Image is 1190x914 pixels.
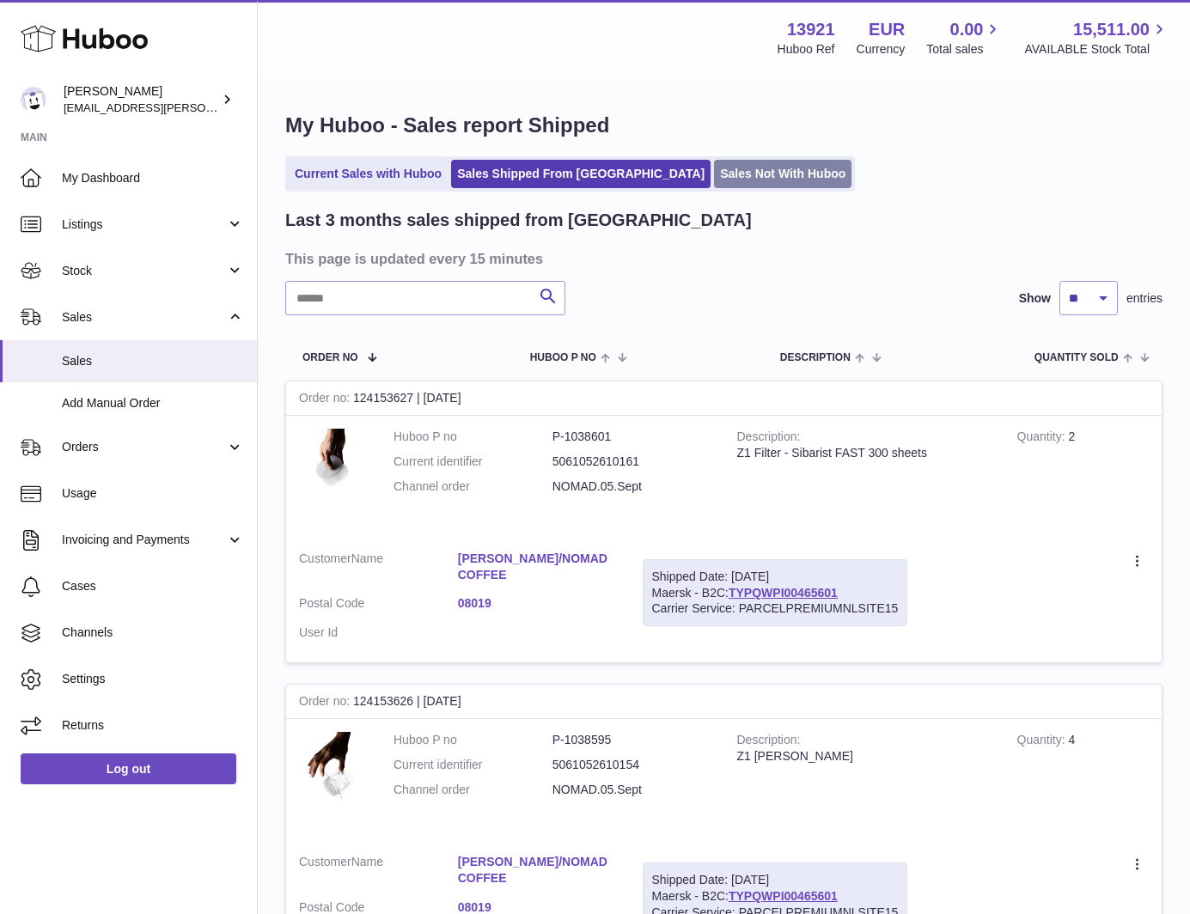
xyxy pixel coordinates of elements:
[1017,430,1069,448] strong: Quantity
[1024,41,1169,58] span: AVAILABLE Stock Total
[458,551,617,583] a: [PERSON_NAME]/NOMAD COFFEE
[458,854,617,887] a: [PERSON_NAME]/NOMAD COFFEE
[652,600,899,617] div: Carrier Service: PARCELPREMIUMNLSITE15
[737,430,801,448] strong: Description
[289,160,448,188] a: Current Sales with Huboo
[950,18,984,41] span: 0.00
[737,733,801,751] strong: Description
[285,112,1163,139] h1: My Huboo - Sales report Shipped
[299,551,458,588] dt: Name
[787,18,835,41] strong: 13921
[299,625,458,641] dt: User Id
[62,216,226,233] span: Listings
[1126,290,1163,307] span: entries
[869,18,905,41] strong: EUR
[552,478,711,495] dd: NOMAD.05.Sept
[299,595,458,616] dt: Postal Code
[286,381,1162,416] div: 124153627 | [DATE]
[780,352,851,363] span: Description
[21,87,46,113] img: europe@orea.uk
[458,595,617,612] a: 08019
[299,732,368,824] img: 1742781907.png
[299,854,458,891] dt: Name
[286,685,1162,719] div: 124153626 | [DATE]
[299,391,353,409] strong: Order no
[62,309,226,326] span: Sales
[62,353,244,369] span: Sales
[299,694,353,712] strong: Order no
[737,445,992,461] div: Z1 Filter - Sibarist FAST 300 sheets
[21,753,236,784] a: Log out
[552,732,711,748] dd: P-1038595
[302,352,358,363] span: Order No
[451,160,711,188] a: Sales Shipped From [GEOGRAPHIC_DATA]
[285,209,752,232] h2: Last 3 months sales shipped from [GEOGRAPHIC_DATA]
[62,485,244,502] span: Usage
[62,625,244,641] span: Channels
[552,454,711,470] dd: 5061052610161
[285,249,1158,268] h3: This page is updated every 15 minutes
[552,757,711,773] dd: 5061052610154
[1034,352,1119,363] span: Quantity Sold
[714,160,851,188] a: Sales Not With Huboo
[62,532,226,548] span: Invoicing and Payments
[64,83,218,116] div: [PERSON_NAME]
[1024,18,1169,58] a: 15,511.00 AVAILABLE Stock Total
[926,41,1003,58] span: Total sales
[62,439,226,455] span: Orders
[926,18,1003,58] a: 0.00 Total sales
[394,429,552,445] dt: Huboo P no
[62,170,244,186] span: My Dashboard
[62,671,244,687] span: Settings
[62,717,244,734] span: Returns
[552,782,711,798] dd: NOMAD.05.Sept
[1073,18,1150,41] span: 15,511.00
[1019,290,1051,307] label: Show
[778,41,835,58] div: Huboo Ref
[857,41,906,58] div: Currency
[1004,719,1162,841] td: 4
[552,429,711,445] dd: P-1038601
[530,352,596,363] span: Huboo P no
[299,551,351,565] span: Customer
[394,732,552,748] dt: Huboo P no
[729,889,838,903] a: TYPQWPI00465601
[299,429,368,521] img: 1742782158.jpeg
[394,454,552,470] dt: Current identifier
[64,101,345,114] span: [EMAIL_ADDRESS][PERSON_NAME][DOMAIN_NAME]
[729,586,838,600] a: TYPQWPI00465601
[652,872,899,888] div: Shipped Date: [DATE]
[299,855,351,868] span: Customer
[394,757,552,773] dt: Current identifier
[737,748,992,765] div: Z1 [PERSON_NAME]
[1017,733,1069,751] strong: Quantity
[62,263,226,279] span: Stock
[394,782,552,798] dt: Channel order
[394,478,552,495] dt: Channel order
[62,395,244,411] span: Add Manual Order
[1004,416,1162,538] td: 2
[643,559,908,627] div: Maersk - B2C:
[62,578,244,594] span: Cases
[652,569,899,585] div: Shipped Date: [DATE]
